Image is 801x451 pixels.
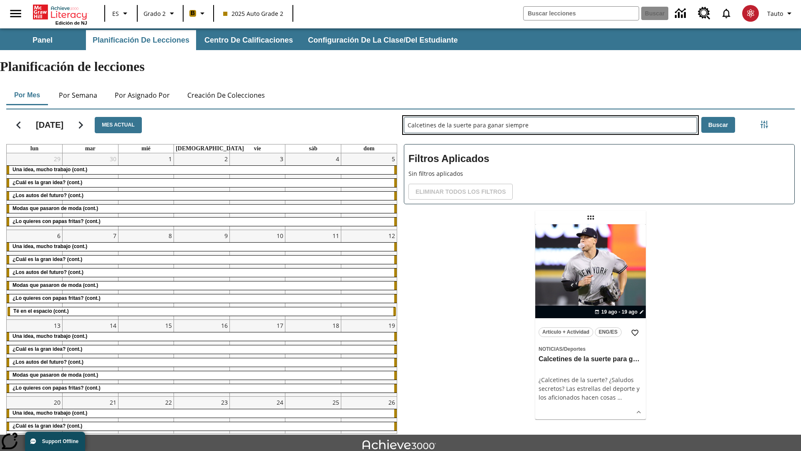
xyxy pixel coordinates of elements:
input: Buscar campo [524,7,639,20]
a: 19 de octubre de 2025 [387,320,397,331]
a: 1 de octubre de 2025 [167,153,174,165]
td: 6 de octubre de 2025 [7,230,63,319]
a: 24 de octubre de 2025 [275,397,285,408]
td: 10 de octubre de 2025 [229,230,285,319]
td: 30 de septiembre de 2025 [63,153,118,230]
a: Centro de recursos, Se abrirá en una pestaña nueva. [693,2,715,25]
span: Grado 2 [144,9,166,18]
a: Centro de información [670,2,693,25]
span: … [617,393,622,401]
a: 23 de octubre de 2025 [219,397,229,408]
span: Modas que pasaron de moda (cont.) [13,372,98,378]
span: ¿Los autos del futuro? (cont.) [13,359,83,365]
span: ¿Cuál es la gran idea? (cont.) [13,346,82,352]
p: Sin filtros aplicados [408,169,790,178]
a: 14 de octubre de 2025 [108,320,118,331]
button: Menú lateral de filtros [756,116,773,133]
button: Escoja un nuevo avatar [737,3,764,24]
span: ¿Lo quieres con papas fritas? (cont.) [13,218,101,224]
span: Té en el espacio (cont.) [13,308,69,314]
a: 9 de octubre de 2025 [223,230,229,241]
span: ¿Lo quieres con papas fritas? (cont.) [13,385,101,391]
div: ¿Los autos del futuro? (cont.) [7,269,397,277]
button: Centro de calificaciones [198,30,300,50]
a: 8 de octubre de 2025 [167,230,174,241]
a: 11 de octubre de 2025 [331,230,341,241]
div: ¿Cuál es la gran idea? (cont.) [7,345,397,354]
div: ¿Los autos del futuro? (cont.) [7,358,397,367]
div: Una idea, mucho trabajo (cont.) [7,243,397,251]
td: 17 de octubre de 2025 [229,319,285,396]
a: jueves [174,144,246,153]
a: 30 de septiembre de 2025 [108,153,118,165]
a: Notificaciones [715,3,737,24]
span: ¿Los autos del futuro? (cont.) [13,193,83,198]
span: Tema: Noticias/Deportes [539,344,642,353]
span: ¿Los autos del futuro? (cont.) [13,269,83,275]
div: Portada [33,3,87,25]
button: Artículo + Actividad [539,327,593,337]
span: B [191,8,195,18]
a: 4 de octubre de 2025 [334,153,341,165]
button: Por mes [6,85,48,105]
input: Buscar lecciones [404,117,697,133]
div: Una idea, mucho trabajo (cont.) [7,166,397,174]
span: 19 ago - 19 ago [601,308,637,316]
td: 8 de octubre de 2025 [118,230,174,319]
div: ¿Lo quieres con papas fritas? (cont.) [7,218,397,226]
td: 13 de octubre de 2025 [7,319,63,396]
span: Una idea, mucho trabajo (cont.) [13,333,87,339]
a: 7 de octubre de 2025 [111,230,118,241]
a: 3 de octubre de 2025 [278,153,285,165]
button: 19 ago - 19 ago Elegir fechas [593,308,646,316]
a: 18 de octubre de 2025 [331,320,341,331]
a: 20 de octubre de 2025 [52,397,62,408]
span: Deportes [564,346,586,352]
div: ¿Cuál es la gran idea? (cont.) [7,179,397,187]
a: 5 de octubre de 2025 [390,153,397,165]
a: Portada [33,4,87,20]
a: miércoles [140,144,152,153]
span: Artículo + Actividad [542,328,589,337]
a: 22 de octubre de 2025 [164,397,174,408]
td: 5 de octubre de 2025 [341,153,397,230]
a: martes [83,144,97,153]
button: Panel [1,30,84,50]
img: avatar image [742,5,759,22]
td: 4 de octubre de 2025 [285,153,341,230]
td: 15 de octubre de 2025 [118,319,174,396]
button: Por asignado por [108,85,176,105]
a: viernes [252,144,262,153]
td: 9 de octubre de 2025 [174,230,230,319]
td: 12 de octubre de 2025 [341,230,397,319]
a: 15 de octubre de 2025 [164,320,174,331]
td: 14 de octubre de 2025 [63,319,118,396]
a: lunes [29,144,40,153]
a: 2 de octubre de 2025 [223,153,229,165]
td: 1 de octubre de 2025 [118,153,174,230]
span: Edición de NJ [55,20,87,25]
button: Abrir el menú lateral [3,1,28,26]
a: 6 de octubre de 2025 [55,230,62,241]
td: 2 de octubre de 2025 [174,153,230,230]
span: ¿Lo quieres con papas fritas? (cont.) [13,295,101,301]
span: Una idea, mucho trabajo (cont.) [13,410,87,416]
div: Una idea, mucho trabajo (cont.) [7,409,397,418]
a: 13 de octubre de 2025 [52,320,62,331]
button: Boost El color de la clase es anaranjado claro. Cambiar el color de la clase. [186,6,211,21]
button: Mes actual [95,117,141,133]
span: Support Offline [42,438,78,444]
div: ¿Lo quieres con papas fritas? (cont.) [7,384,397,393]
span: ENG/ES [599,328,617,337]
span: ¿Cuál es la gran idea? (cont.) [13,256,82,262]
div: Modas que pasaron de moda (cont.) [7,371,397,380]
div: ¿Calcetines de la suerte? ¿Saludos secretos? Las estrellas del deporte y los aficionados hacen cosas [539,375,642,402]
button: Seguir [70,114,91,136]
a: 25 de octubre de 2025 [331,397,341,408]
div: Modas que pasaron de moda (cont.) [7,281,397,290]
span: Una idea, mucho trabajo (cont.) [13,243,87,249]
a: 21 de octubre de 2025 [108,397,118,408]
span: ¿Cuál es la gran idea? (cont.) [13,180,82,185]
button: Configuración de la clase/del estudiante [301,30,464,50]
div: ¿Cuál es la gran idea? (cont.) [7,422,397,431]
